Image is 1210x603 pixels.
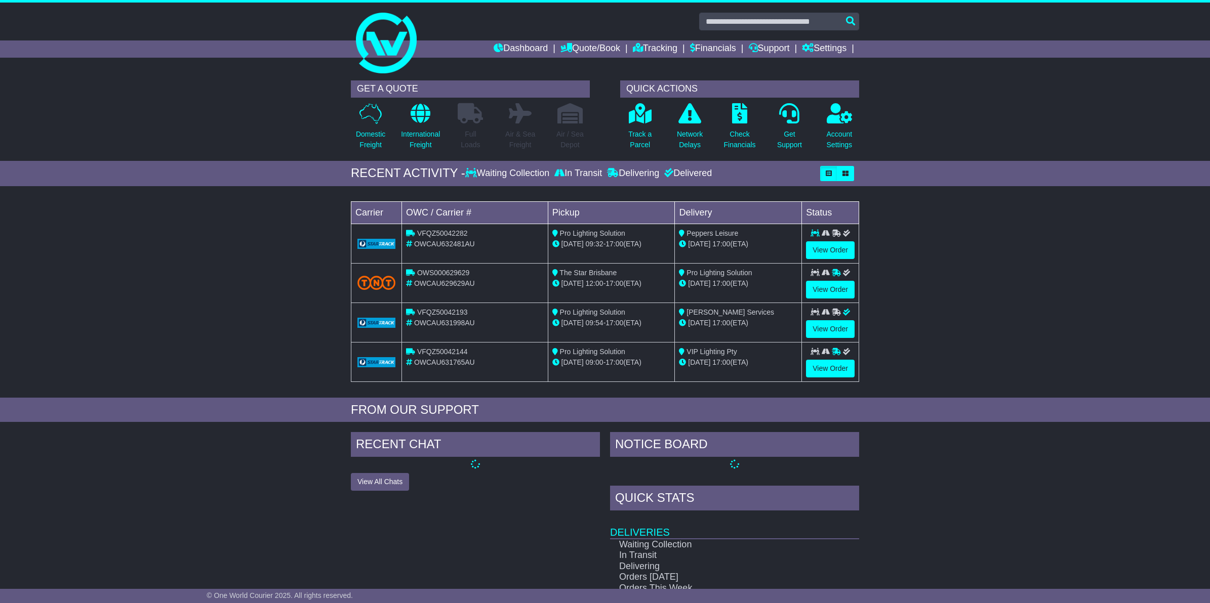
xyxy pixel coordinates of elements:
div: GET A QUOTE [351,80,590,98]
span: Pro Lighting Solution [687,269,752,277]
span: © One World Courier 2025. All rights reserved. [207,591,353,599]
span: OWCAU632481AU [414,240,475,248]
span: 17:00 [606,240,623,248]
span: 17:00 [606,279,623,287]
span: 17:00 [606,319,623,327]
span: 17:00 [712,240,730,248]
span: 12:00 [586,279,603,287]
span: [DATE] [688,240,710,248]
div: QUICK ACTIONS [620,80,859,98]
p: Network Delays [677,129,703,150]
span: Peppers Leisure [687,229,738,237]
td: Orders [DATE] [610,572,823,583]
div: - (ETA) [552,278,671,289]
span: [DATE] [561,358,584,366]
span: OWS000629629 [417,269,470,277]
span: 09:54 [586,319,603,327]
div: - (ETA) [552,318,671,328]
div: (ETA) [679,278,797,289]
span: OWCAU629629AU [414,279,475,287]
div: RECENT CHAT [351,432,600,459]
span: OWCAU631765AU [414,358,475,366]
span: [DATE] [561,240,584,248]
div: NOTICE BOARD [610,432,859,459]
div: (ETA) [679,318,797,328]
span: 17:00 [712,319,730,327]
td: Delivering [610,561,823,572]
a: CheckFinancials [723,103,756,156]
td: Delivery [675,201,802,224]
td: Waiting Collection [610,539,823,550]
a: Support [749,40,790,58]
span: [DATE] [561,279,584,287]
span: Pro Lighting Solution [560,308,625,316]
button: View All Chats [351,473,409,491]
a: Tracking [633,40,677,58]
a: Settings [802,40,846,58]
span: VFQZ50042282 [417,229,468,237]
a: View Order [806,281,855,298]
td: Pickup [548,201,675,224]
a: AccountSettings [826,103,853,156]
img: TNT_Domestic.png [357,276,395,289]
p: Air / Sea Depot [556,129,584,150]
img: GetCarrierServiceLogo [357,357,395,367]
img: GetCarrierServiceLogo [357,318,395,328]
div: RECENT ACTIVITY - [351,166,465,181]
a: Track aParcel [628,103,652,156]
p: Domestic Freight [356,129,385,150]
div: Quick Stats [610,486,859,513]
a: Dashboard [494,40,548,58]
span: 17:00 [712,279,730,287]
a: View Order [806,360,855,377]
span: [PERSON_NAME] Services [687,308,774,316]
span: The Star Brisbane [559,269,617,277]
div: (ETA) [679,357,797,368]
p: International Freight [401,129,440,150]
a: NetworkDelays [676,103,703,156]
a: View Order [806,320,855,338]
span: Pro Lighting Solution [560,348,625,356]
span: [DATE] [688,319,710,327]
p: Get Support [777,129,802,150]
span: 17:00 [712,358,730,366]
td: Status [802,201,859,224]
a: GetSupport [777,103,802,156]
a: View Order [806,241,855,259]
p: Check Financials [724,129,756,150]
span: 17:00 [606,358,623,366]
span: [DATE] [688,358,710,366]
div: Delivering [604,168,662,179]
p: Air & Sea Freight [505,129,535,150]
span: 09:00 [586,358,603,366]
td: Carrier [351,201,402,224]
div: Waiting Collection [465,168,552,179]
a: DomesticFreight [355,103,386,156]
span: [DATE] [688,279,710,287]
td: In Transit [610,550,823,561]
td: Deliveries [610,513,859,539]
p: Full Loads [458,129,483,150]
div: - (ETA) [552,357,671,368]
img: GetCarrierServiceLogo [357,239,395,249]
div: In Transit [552,168,604,179]
span: VFQZ50042144 [417,348,468,356]
span: Pro Lighting Solution [560,229,625,237]
span: VIP Lighting Pty [687,348,737,356]
a: Quote/Book [560,40,620,58]
p: Account Settings [827,129,853,150]
span: 09:32 [586,240,603,248]
div: Delivered [662,168,712,179]
a: Financials [690,40,736,58]
span: VFQZ50042193 [417,308,468,316]
div: - (ETA) [552,239,671,249]
span: [DATE] [561,319,584,327]
td: OWC / Carrier # [402,201,548,224]
p: Track a Parcel [628,129,652,150]
div: FROM OUR SUPPORT [351,403,859,417]
div: (ETA) [679,239,797,249]
a: InternationalFreight [400,103,440,156]
td: Orders This Week [610,583,823,594]
span: OWCAU631998AU [414,319,475,327]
